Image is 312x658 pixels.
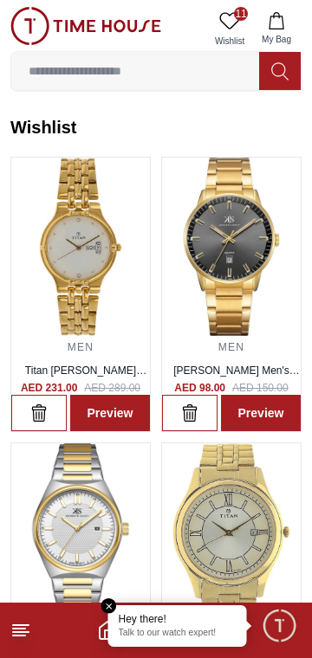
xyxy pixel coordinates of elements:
[255,33,298,46] span: My Bag
[21,381,77,395] h4: AED 231.00
[10,7,161,45] img: ...
[68,341,94,353] a: MEN
[11,158,150,336] img: ...
[11,443,150,622] img: ...
[84,381,140,395] span: AED 289.00
[208,7,251,51] a: 11Wishlist
[218,341,244,353] a: MEN
[208,35,251,48] span: Wishlist
[101,598,117,614] em: Close tooltip
[10,115,302,139] h2: Wishlist
[232,381,289,395] span: AED 150.00
[251,7,302,51] button: My Bag
[172,364,300,404] a: [PERSON_NAME] Men's Black Dial Analog Watch - K22010-GBGB
[119,612,237,626] div: Hey there!
[70,395,150,431] a: Preview
[97,620,118,641] a: Home
[162,158,301,336] img: ...
[15,364,147,418] a: Titan [PERSON_NAME] Men’S Quartz Analog Watch – White Dial, Gold Stainless-Steel Bracelet - 1107YM07
[221,395,301,431] a: Preview
[174,381,225,395] h4: AED 98.00
[261,607,299,645] div: Chat Widget
[119,628,237,640] p: Talk to our watch expert!
[234,7,248,21] span: 11
[162,443,301,622] img: ...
